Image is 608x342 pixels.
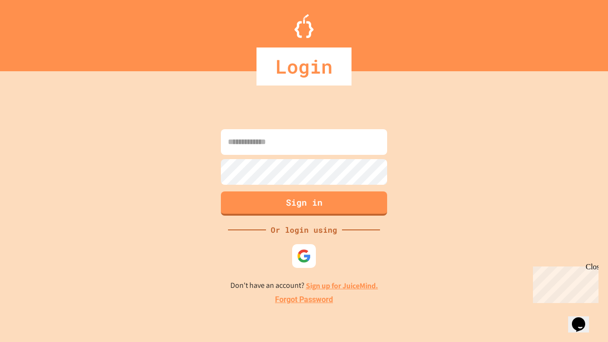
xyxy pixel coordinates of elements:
iframe: chat widget [529,263,598,303]
div: Login [256,47,351,85]
a: Forgot Password [275,294,333,305]
iframe: chat widget [568,304,598,332]
p: Don't have an account? [230,280,378,292]
button: Sign in [221,191,387,216]
a: Sign up for JuiceMind. [306,281,378,291]
div: Or login using [266,224,342,236]
img: Logo.svg [294,14,313,38]
div: Chat with us now!Close [4,4,66,60]
img: google-icon.svg [297,249,311,263]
